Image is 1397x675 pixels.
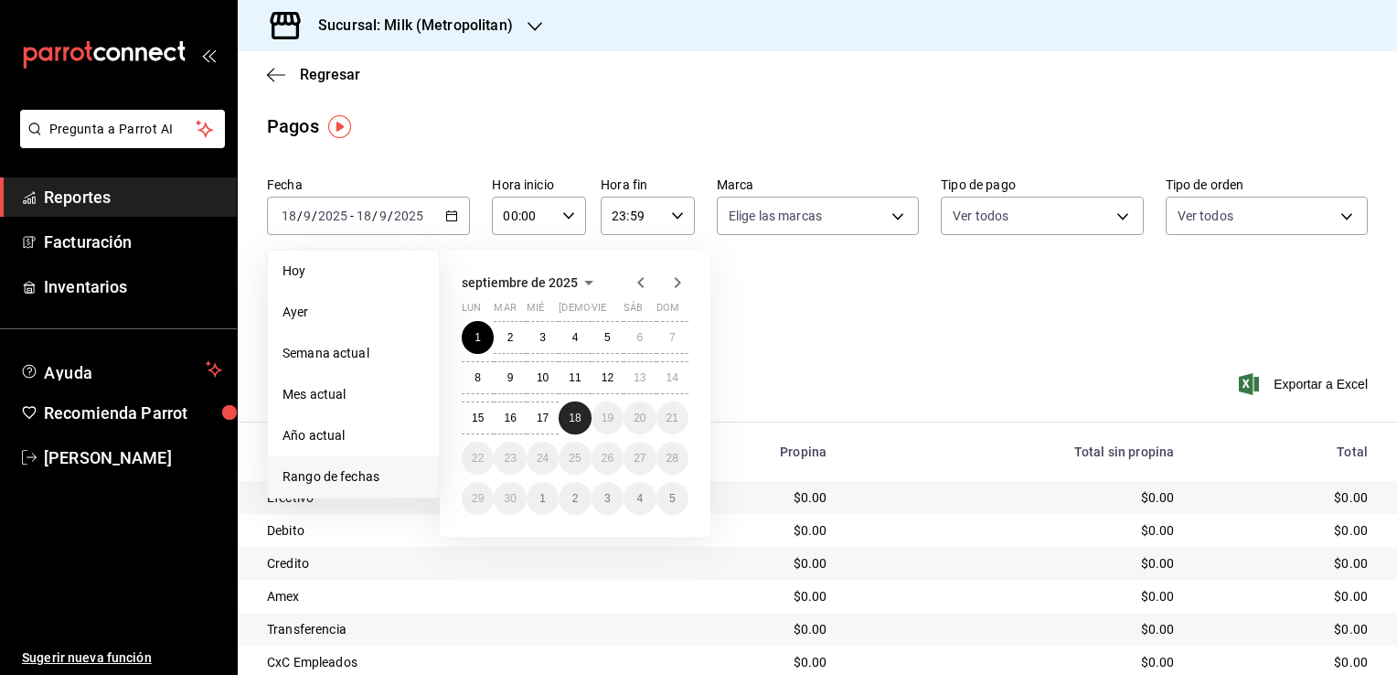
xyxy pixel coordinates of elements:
[856,445,1174,459] div: Total sin propina
[283,385,424,404] span: Mes actual
[283,467,424,487] span: Rango de fechas
[328,115,351,138] img: Tooltip marker
[462,482,494,515] button: 29 de septiembre de 2025
[527,442,559,475] button: 24 de septiembre de 2025
[624,442,656,475] button: 27 de septiembre de 2025
[462,302,481,321] abbr: lunes
[494,442,526,475] button: 23 de septiembre de 2025
[572,492,579,505] abbr: 2 de octubre de 2025
[1203,653,1368,671] div: $0.00
[462,321,494,354] button: 1 de septiembre de 2025
[356,209,372,223] input: --
[667,452,678,465] abbr: 28 de septiembre de 2025
[624,321,656,354] button: 6 de septiembre de 2025
[856,653,1174,671] div: $0.00
[559,361,591,394] button: 11 de septiembre de 2025
[283,303,424,322] span: Ayer
[656,361,688,394] button: 14 de septiembre de 2025
[717,178,919,191] label: Marca
[559,442,591,475] button: 25 de septiembre de 2025
[283,426,424,445] span: Año actual
[1178,207,1233,225] span: Ver todos
[304,15,513,37] h3: Sucursal: Milk (Metropolitan)
[856,554,1174,573] div: $0.00
[1242,373,1368,395] button: Exportar a Excel
[856,620,1174,638] div: $0.00
[494,482,526,515] button: 30 de septiembre de 2025
[492,178,586,191] label: Hora inicio
[634,412,645,424] abbr: 20 de septiembre de 2025
[537,412,549,424] abbr: 17 de septiembre de 2025
[1203,620,1368,638] div: $0.00
[559,321,591,354] button: 4 de septiembre de 2025
[592,402,624,434] button: 19 de septiembre de 2025
[636,492,643,505] abbr: 4 de octubre de 2025
[667,371,678,384] abbr: 14 de septiembre de 2025
[624,402,656,434] button: 20 de septiembre de 2025
[527,361,559,394] button: 10 de septiembre de 2025
[592,482,624,515] button: 3 de octubre de 2025
[634,371,645,384] abbr: 13 de septiembre de 2025
[281,209,297,223] input: --
[559,402,591,434] button: 18 de septiembre de 2025
[527,402,559,434] button: 17 de septiembre de 2025
[602,412,613,424] abbr: 19 de septiembre de 2025
[504,412,516,424] abbr: 16 de septiembre de 2025
[624,482,656,515] button: 4 de octubre de 2025
[462,442,494,475] button: 22 de septiembre de 2025
[44,185,222,209] span: Reportes
[22,648,222,668] span: Sugerir nueva función
[507,371,514,384] abbr: 9 de septiembre de 2025
[656,302,679,321] abbr: domingo
[604,331,611,344] abbr: 5 de septiembre de 2025
[201,48,216,62] button: open_drawer_menu
[388,209,393,223] span: /
[602,371,613,384] abbr: 12 de septiembre de 2025
[601,178,695,191] label: Hora fin
[350,209,354,223] span: -
[13,133,225,152] a: Pregunta a Parrot AI
[297,209,303,223] span: /
[504,452,516,465] abbr: 23 de septiembre de 2025
[312,209,317,223] span: /
[317,209,348,223] input: ----
[300,66,360,83] span: Regresar
[20,110,225,148] button: Pregunta a Parrot AI
[592,442,624,475] button: 26 de septiembre de 2025
[44,230,222,254] span: Facturación
[267,620,623,638] div: Transferencia
[462,272,600,294] button: septiembre de 2025
[592,361,624,394] button: 12 de septiembre de 2025
[475,371,481,384] abbr: 8 de septiembre de 2025
[472,412,484,424] abbr: 15 de septiembre de 2025
[537,371,549,384] abbr: 10 de septiembre de 2025
[1166,178,1368,191] label: Tipo de orden
[569,412,581,424] abbr: 18 de septiembre de 2025
[537,452,549,465] abbr: 24 de septiembre de 2025
[652,554,826,573] div: $0.00
[494,321,526,354] button: 2 de septiembre de 2025
[44,401,222,425] span: Recomienda Parrot
[636,331,643,344] abbr: 6 de septiembre de 2025
[953,207,1008,225] span: Ver todos
[494,402,526,434] button: 16 de septiembre de 2025
[507,331,514,344] abbr: 2 de septiembre de 2025
[49,120,197,139] span: Pregunta a Parrot AI
[1203,521,1368,540] div: $0.00
[572,331,579,344] abbr: 4 de septiembre de 2025
[656,442,688,475] button: 28 de septiembre de 2025
[941,178,1143,191] label: Tipo de pago
[1203,488,1368,507] div: $0.00
[462,402,494,434] button: 15 de septiembre de 2025
[379,209,388,223] input: --
[267,554,623,573] div: Credito
[283,262,424,281] span: Hoy
[856,521,1174,540] div: $0.00
[856,488,1174,507] div: $0.00
[283,344,424,363] span: Semana actual
[494,302,516,321] abbr: martes
[303,209,312,223] input: --
[652,587,826,605] div: $0.00
[527,482,559,515] button: 1 de octubre de 2025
